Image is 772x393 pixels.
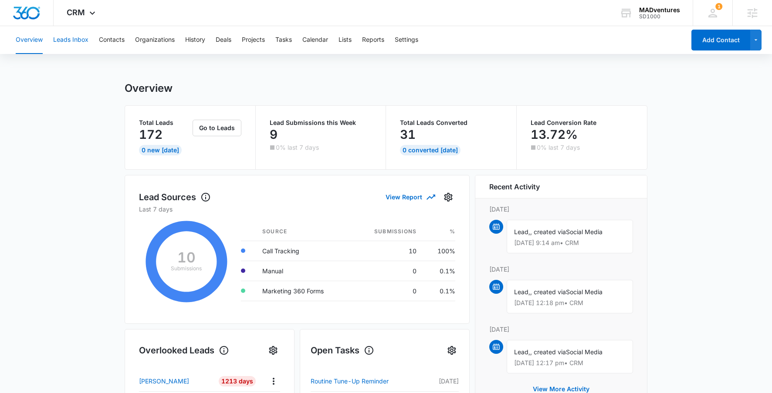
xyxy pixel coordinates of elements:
span: Lead, [514,228,530,235]
span: CRM [67,8,85,17]
th: % [423,222,455,241]
p: 31 [400,128,416,141]
button: Actions [267,374,280,388]
p: Total Leads [139,120,191,126]
td: 0 [352,261,423,281]
td: 0.1% [423,261,455,281]
h1: Lead Sources [139,191,211,204]
span: , created via [530,228,566,235]
div: 0 Converted [DATE] [400,145,460,155]
button: Add Contact [691,30,750,50]
button: Leads Inbox [53,26,88,54]
td: 0.1% [423,281,455,301]
h1: Overlooked Leads [139,344,229,357]
p: Last 7 days [139,205,455,214]
button: Projects [242,26,265,54]
span: 1 [715,3,722,10]
span: Social Media [566,348,603,356]
button: Settings [445,343,459,357]
p: [DATE] [412,376,459,386]
span: Lead, [514,288,530,296]
th: Submissions [352,222,423,241]
div: 1213 Days [219,376,256,386]
p: [PERSON_NAME] [139,376,189,386]
p: Total Leads Converted [400,120,502,126]
p: [DATE] [489,265,633,274]
td: 100% [423,241,455,261]
p: 9 [270,128,278,141]
td: 0 [352,281,423,301]
p: 0% last 7 days [537,144,580,151]
h1: Overview [125,82,173,95]
a: [PERSON_NAME] [139,376,212,386]
button: Settings [441,190,455,204]
div: account id [639,13,680,20]
span: , created via [530,288,566,296]
button: History [185,26,205,54]
button: Overview [16,26,43,54]
th: Source [255,222,352,241]
p: 172 [139,128,163,141]
p: [DATE] [489,325,633,334]
button: Organizations [135,26,175,54]
button: View Report [386,189,434,205]
p: Lead Submissions this Week [270,120,372,126]
span: Lead, [514,348,530,356]
button: Reports [362,26,384,54]
td: Marketing 360 Forms [255,281,352,301]
div: 0 New [DATE] [139,145,182,155]
button: Go to Leads [193,120,241,136]
p: [DATE] 9:14 am • CRM [514,240,626,246]
div: notifications count [715,3,722,10]
button: Deals [216,26,231,54]
button: Calendar [302,26,328,54]
button: Lists [339,26,352,54]
p: [DATE] 12:17 pm • CRM [514,360,626,366]
button: Settings [266,343,280,357]
span: Social Media [566,288,603,296]
p: 13.72% [531,128,578,141]
a: Go to Leads [193,124,241,131]
td: Call Tracking [255,241,352,261]
button: Contacts [99,26,125,54]
p: 0% last 7 days [276,144,319,151]
h1: Open Tasks [311,344,374,357]
div: account name [639,7,680,13]
span: , created via [530,348,566,356]
span: Social Media [566,228,603,235]
p: Lead Conversion Rate [531,120,633,126]
a: Routine Tune-Up Reminder [311,376,412,386]
h6: Recent Activity [489,181,540,192]
button: Tasks [275,26,292,54]
td: Manual [255,261,352,281]
td: 10 [352,241,423,261]
p: [DATE] [489,205,633,214]
button: Settings [395,26,418,54]
p: [DATE] 12:18 pm • CRM [514,300,626,306]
